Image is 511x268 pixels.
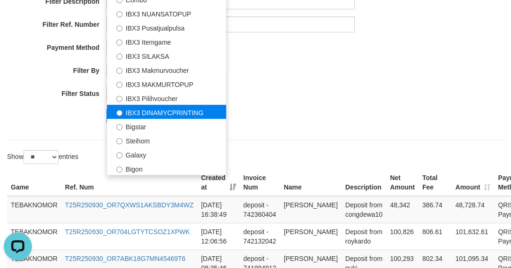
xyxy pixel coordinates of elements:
[116,110,122,116] input: IBX3 DINAMYCPRINTING
[197,196,239,223] td: [DATE] 16:38:49
[419,169,452,196] th: Total Fee
[419,196,452,223] td: 386.74
[116,96,122,102] input: IBX3 Pilihvoucher
[342,196,386,223] td: Deposit from congdewa10
[107,6,226,20] label: IBX3 NUANSATOPUP
[116,82,122,88] input: IBX3 MAKMURTOPUP
[116,25,122,32] input: IBX3 Pusatjualpulsa
[386,196,419,223] td: 48,342
[386,169,419,196] th: Net Amount
[452,169,495,196] th: Amount: activate to sort column ascending
[240,169,280,196] th: Invoice Num
[116,138,122,144] input: Steihom
[7,150,78,164] label: Show entries
[7,196,61,223] td: TEBAKNOMOR
[116,68,122,74] input: IBX3 Makmurvoucher
[65,228,190,236] a: T25R250930_OR704LGTYTCSOZ1XPWK
[107,34,226,48] label: IBX3 Itemgame
[107,105,226,119] label: IBX3 DINAMYCPRINTING
[7,223,61,250] td: TEBAKNOMOR
[107,133,226,147] label: Steihom
[107,77,226,91] label: IBX3 MAKMURTOPUP
[197,169,239,196] th: Created at: activate to sort column ascending
[107,20,226,34] label: IBX3 Pusatjualpulsa
[280,169,342,196] th: Name
[61,169,198,196] th: Ref. Num
[197,223,239,250] td: [DATE] 12:06:56
[65,255,186,262] a: T25R250930_OR7ABK18G7MN45469T6
[452,223,495,250] td: 101,632.61
[107,161,226,175] label: Bigon
[4,4,32,32] button: Open LiveChat chat widget
[386,223,419,250] td: 100,826
[240,196,280,223] td: deposit - 742360404
[107,147,226,161] label: Galaxy
[240,223,280,250] td: deposit - 742132042
[116,152,122,158] input: Galaxy
[107,48,226,63] label: IBX3 SILAKSA
[23,150,59,164] select: Showentries
[116,11,122,17] input: IBX3 NUANSATOPUP
[419,223,452,250] td: 806.61
[107,63,226,77] label: IBX3 Makmurvoucher
[7,169,61,196] th: Game
[342,223,386,250] td: Deposit from roykardo
[116,39,122,46] input: IBX3 Itemgame
[280,223,342,250] td: [PERSON_NAME]
[65,201,194,209] a: T25R250930_OR7QXWS1AKSBDY3M4WZ
[107,119,226,133] label: Bigstar
[452,196,495,223] td: 48,728.74
[107,91,226,105] label: IBX3 Pilihvoucher
[342,169,386,196] th: Description
[280,196,342,223] td: [PERSON_NAME]
[116,124,122,130] input: Bigstar
[116,166,122,173] input: Bigon
[116,54,122,60] input: IBX3 SILAKSA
